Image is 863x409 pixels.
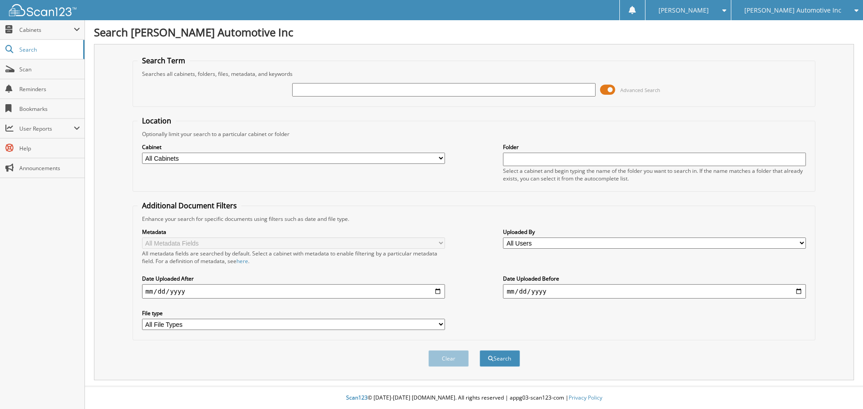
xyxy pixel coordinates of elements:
div: Optionally limit your search to a particular cabinet or folder [138,130,811,138]
div: Select a cabinet and begin typing the name of the folder you want to search in. If the name match... [503,167,806,182]
span: Announcements [19,164,80,172]
label: File type [142,309,445,317]
span: Cabinets [19,26,74,34]
label: Cabinet [142,143,445,151]
button: Search [480,350,520,367]
input: start [142,284,445,299]
div: Searches all cabinets, folders, files, metadata, and keywords [138,70,811,78]
span: [PERSON_NAME] Automotive Inc [744,8,841,13]
input: end [503,284,806,299]
label: Folder [503,143,806,151]
button: Clear [428,350,469,367]
span: Help [19,145,80,152]
label: Metadata [142,228,445,236]
legend: Location [138,116,176,126]
span: Reminders [19,85,80,93]
div: All metadata fields are searched by default. Select a cabinet with metadata to enable filtering b... [142,250,445,265]
span: Advanced Search [620,87,660,93]
span: Search [19,46,79,53]
legend: Additional Document Filters [138,201,241,211]
h1: Search [PERSON_NAME] Automotive Inc [94,25,854,40]
div: © [DATE]-[DATE] [DOMAIN_NAME]. All rights reserved | appg03-scan123-com | [85,387,863,409]
span: [PERSON_NAME] [658,8,709,13]
span: Bookmarks [19,105,80,113]
label: Uploaded By [503,228,806,236]
span: Scan123 [346,394,368,401]
img: scan123-logo-white.svg [9,4,76,16]
a: Privacy Policy [569,394,602,401]
label: Date Uploaded Before [503,275,806,282]
span: Scan [19,66,80,73]
label: Date Uploaded After [142,275,445,282]
span: User Reports [19,125,74,132]
a: here [236,257,248,265]
div: Enhance your search for specific documents using filters such as date and file type. [138,215,811,223]
legend: Search Term [138,56,190,66]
